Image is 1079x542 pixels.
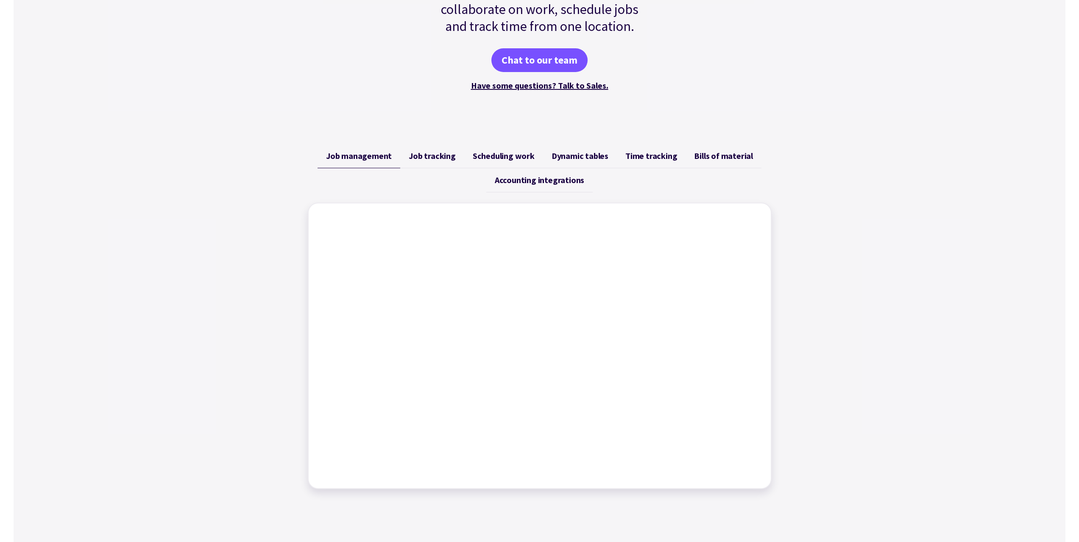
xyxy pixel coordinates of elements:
[491,48,588,72] a: Chat to our team
[471,80,608,91] a: Have some questions? Talk to Sales.
[938,450,1079,542] iframe: Chat Widget
[495,175,584,185] span: Accounting integrations
[409,151,456,161] span: Job tracking
[473,151,535,161] span: Scheduling work
[552,151,608,161] span: Dynamic tables
[694,151,753,161] span: Bills of material
[625,151,677,161] span: Time tracking
[317,212,762,480] iframe: Factory - Job Management
[326,151,392,161] span: Job management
